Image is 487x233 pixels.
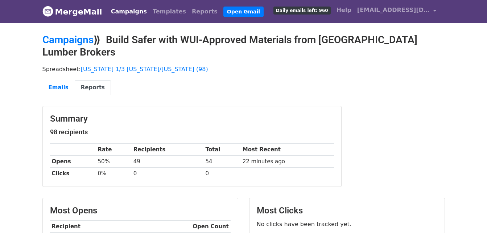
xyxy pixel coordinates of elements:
[50,128,334,136] h5: 98 recipients
[50,221,191,233] th: Recipient
[75,80,111,95] a: Reports
[257,220,437,228] p: No clicks have been tracked yet.
[96,144,132,156] th: Rate
[204,144,241,156] th: Total
[42,6,53,17] img: MergeMail logo
[223,7,264,17] a: Open Gmail
[189,4,220,19] a: Reports
[241,156,334,168] td: 22 minutes ago
[204,156,241,168] td: 54
[42,4,102,19] a: MergeMail
[132,156,204,168] td: 49
[42,34,94,46] a: Campaigns
[96,156,132,168] td: 50%
[42,34,445,58] h2: ⟫ Build Safer with WUI-Approved Materials from [GEOGRAPHIC_DATA] Lumber Brokers
[150,4,189,19] a: Templates
[334,3,354,17] a: Help
[271,3,334,17] a: Daily emails left: 960
[241,144,334,156] th: Most Recent
[50,205,231,216] h3: Most Opens
[357,6,430,15] span: [EMAIL_ADDRESS][DOMAIN_NAME]
[191,221,231,233] th: Open Count
[132,144,204,156] th: Recipients
[204,168,241,180] td: 0
[354,3,439,20] a: [EMAIL_ADDRESS][DOMAIN_NAME]
[132,168,204,180] td: 0
[81,66,208,73] a: [US_STATE] 1/3 [US_STATE]/[US_STATE] (98)
[257,205,437,216] h3: Most Clicks
[273,7,331,15] span: Daily emails left: 960
[42,80,75,95] a: Emails
[96,168,132,180] td: 0%
[108,4,150,19] a: Campaigns
[50,156,96,168] th: Opens
[50,114,334,124] h3: Summary
[42,65,445,73] p: Spreadsheet:
[50,168,96,180] th: Clicks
